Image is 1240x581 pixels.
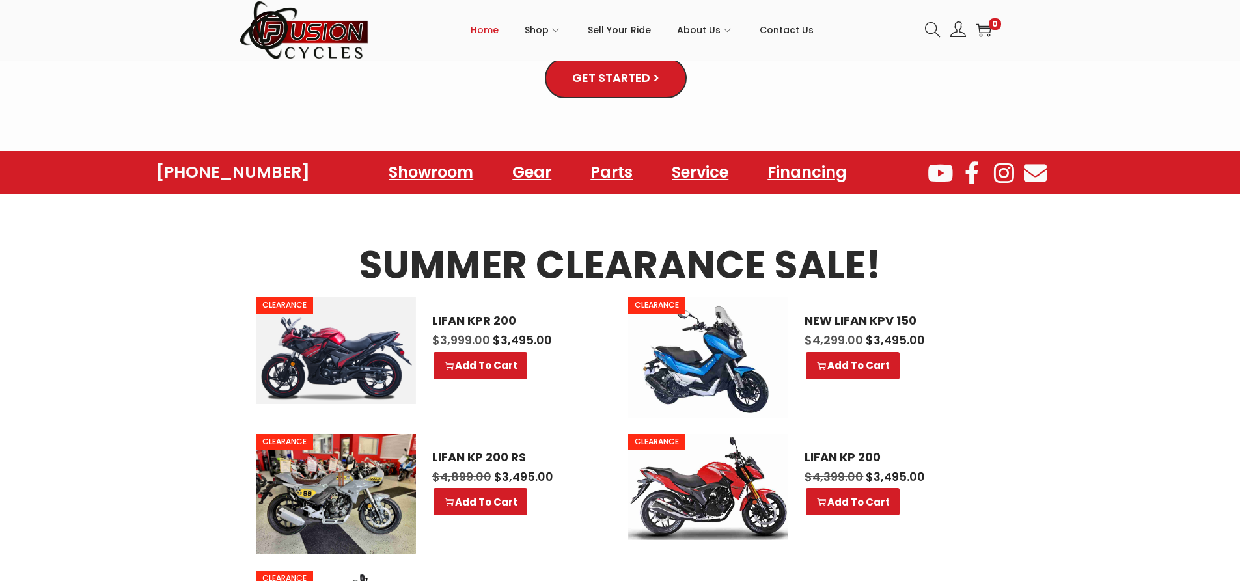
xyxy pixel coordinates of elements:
span: CLEARANCE [256,434,313,450]
a: Select options for “LIFAN KP 200 RS” [434,488,527,515]
a: LIFAN KP 200 RS [432,450,596,465]
a: CLEARANCE [628,297,788,418]
span: Contact Us [760,14,814,46]
span: $ [432,332,440,348]
span: 3,999.00 [432,332,490,348]
a: Financing [754,157,860,187]
span: $ [494,468,502,485]
a: Gear [499,157,564,187]
span: CLEARANCE [256,297,313,313]
img: LIFAN KP 200 RS [256,434,416,554]
span: CLEARANCE [628,434,685,450]
img: LIFAN KP 200 [628,434,788,540]
nav: Primary navigation [370,1,915,59]
a: Showroom [376,157,486,187]
img: NEW LIFAN KPV 150 [628,297,788,418]
a: CLEARANCE [256,297,416,404]
a: 0 [976,22,991,38]
a: CLEARANCE [628,434,788,540]
span: Home [471,14,499,46]
a: NEW LIFAN KPV 150 [805,314,968,328]
a: Select options for “LIFAN KPR 200” [434,352,527,379]
span: CLEARANCE [628,297,685,313]
span: About Us [677,14,721,46]
a: [PHONE_NUMBER] [156,163,310,182]
a: GET STARTED > [545,58,687,98]
span: 4,399.00 [805,468,863,485]
span: Sell Your Ride [588,14,651,46]
a: Sell Your Ride [588,1,651,59]
span: $ [866,332,874,348]
span: $ [432,468,440,485]
a: Shop [525,1,562,59]
span: $ [805,332,812,348]
a: Home [471,1,499,59]
span: GET STARTED > [572,72,659,84]
a: Parts [577,157,646,187]
a: Select options for “LIFAN KP 200” [806,488,900,515]
a: LIFAN KPR 200 [432,314,596,328]
a: CLEARANCE [256,434,416,554]
a: Select options for “NEW LIFAN KPV 150” [806,352,900,379]
a: LIFAN KP 200 [805,450,968,465]
img: LIFAN KPR 200 [256,297,416,404]
span: 3,495.00 [493,332,552,348]
span: 3,495.00 [866,332,925,348]
h3: SUMMER CLEARANCE SALE! [256,246,985,284]
nav: Menu [376,157,860,187]
span: 3,495.00 [494,468,553,485]
span: 4,899.00 [432,468,491,485]
span: $ [866,468,874,485]
span: $ [805,468,812,485]
span: Shop [525,14,549,46]
span: 3,495.00 [866,468,925,485]
a: Contact Us [760,1,814,59]
span: 4,299.00 [805,332,863,348]
a: Service [659,157,741,187]
span: $ [493,332,501,348]
a: About Us [677,1,734,59]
